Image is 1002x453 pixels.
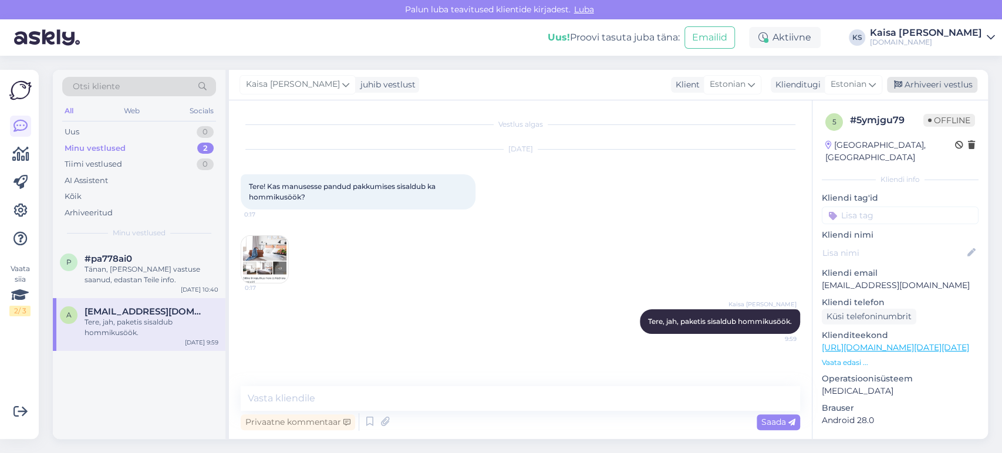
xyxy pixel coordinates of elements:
[65,207,113,219] div: Arhiveeritud
[548,32,570,43] b: Uus!
[822,373,979,385] p: Operatsioonisüsteem
[197,143,214,154] div: 2
[832,117,836,126] span: 5
[9,79,32,102] img: Askly Logo
[870,28,995,47] a: Kaisa [PERSON_NAME][DOMAIN_NAME]
[249,182,437,201] span: Tere! Kas manusesse pandud pakkumises sisaldub ka hommikusöök?
[62,103,76,119] div: All
[822,207,979,224] input: Lisa tag
[9,263,31,316] div: Vaata siia
[822,357,979,368] p: Vaata edasi ...
[761,417,795,427] span: Saada
[197,158,214,170] div: 0
[822,229,979,241] p: Kliendi nimi
[241,144,800,154] div: [DATE]
[728,300,797,309] span: Kaisa [PERSON_NAME]
[870,28,982,38] div: Kaisa [PERSON_NAME]
[65,143,126,154] div: Minu vestlused
[822,402,979,414] p: Brauser
[9,306,31,316] div: 2 / 3
[831,78,866,91] span: Estonian
[197,126,214,138] div: 0
[822,279,979,292] p: [EMAIL_ADDRESS][DOMAIN_NAME]
[771,79,821,91] div: Klienditugi
[548,31,680,45] div: Proovi tasuta juba täna:
[822,342,969,353] a: [URL][DOMAIN_NAME][DATE][DATE]
[822,385,979,397] p: [MEDICAL_DATA]
[65,175,108,187] div: AI Assistent
[66,258,72,266] span: p
[85,253,132,264] span: #pa778ai0
[753,334,797,343] span: 9:59
[887,77,977,93] div: Arhiveeri vestlus
[710,78,745,91] span: Estonian
[571,4,598,15] span: Luba
[66,310,72,319] span: a
[822,309,916,324] div: Küsi telefoninumbrit
[245,283,289,292] span: 0:17
[923,114,975,127] span: Offline
[356,79,416,91] div: juhib vestlust
[822,267,979,279] p: Kliendi email
[241,236,288,283] img: Attachment
[648,317,792,326] span: Tere, jah, paketis sisaldub hommikusöök.
[241,119,800,130] div: Vestlus algas
[822,246,965,259] input: Lisa nimi
[185,338,218,347] div: [DATE] 9:59
[246,78,340,91] span: Kaisa [PERSON_NAME]
[85,317,218,338] div: Tere, jah, paketis sisaldub hommikusöök.
[825,139,955,164] div: [GEOGRAPHIC_DATA], [GEOGRAPHIC_DATA]
[671,79,700,91] div: Klient
[822,414,979,427] p: Android 28.0
[850,113,923,127] div: # 5ymjgu79
[822,438,979,449] div: [PERSON_NAME]
[73,80,120,93] span: Otsi kliente
[749,27,821,48] div: Aktiivne
[244,210,288,219] span: 0:17
[65,126,79,138] div: Uus
[822,329,979,342] p: Klienditeekond
[187,103,216,119] div: Socials
[849,29,865,46] div: KS
[122,103,142,119] div: Web
[822,192,979,204] p: Kliendi tag'id
[85,264,218,285] div: Tänan, [PERSON_NAME] vastuse saanud, edastan Teile info.
[241,414,355,430] div: Privaatne kommentaar
[822,296,979,309] p: Kliendi telefon
[65,158,122,170] div: Tiimi vestlused
[684,26,735,49] button: Emailid
[85,306,207,317] span: annluikmae@gmail.com
[181,285,218,294] div: [DATE] 10:40
[870,38,982,47] div: [DOMAIN_NAME]
[65,191,82,202] div: Kõik
[113,228,166,238] span: Minu vestlused
[822,174,979,185] div: Kliendi info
